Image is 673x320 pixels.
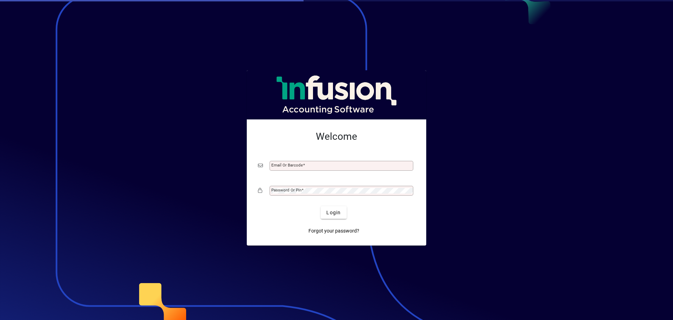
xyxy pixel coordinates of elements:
[326,209,341,216] span: Login
[306,224,362,237] a: Forgot your password?
[271,163,303,168] mat-label: Email or Barcode
[271,188,301,192] mat-label: Password or Pin
[308,227,359,235] span: Forgot your password?
[258,131,415,143] h2: Welcome
[321,206,346,219] button: Login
